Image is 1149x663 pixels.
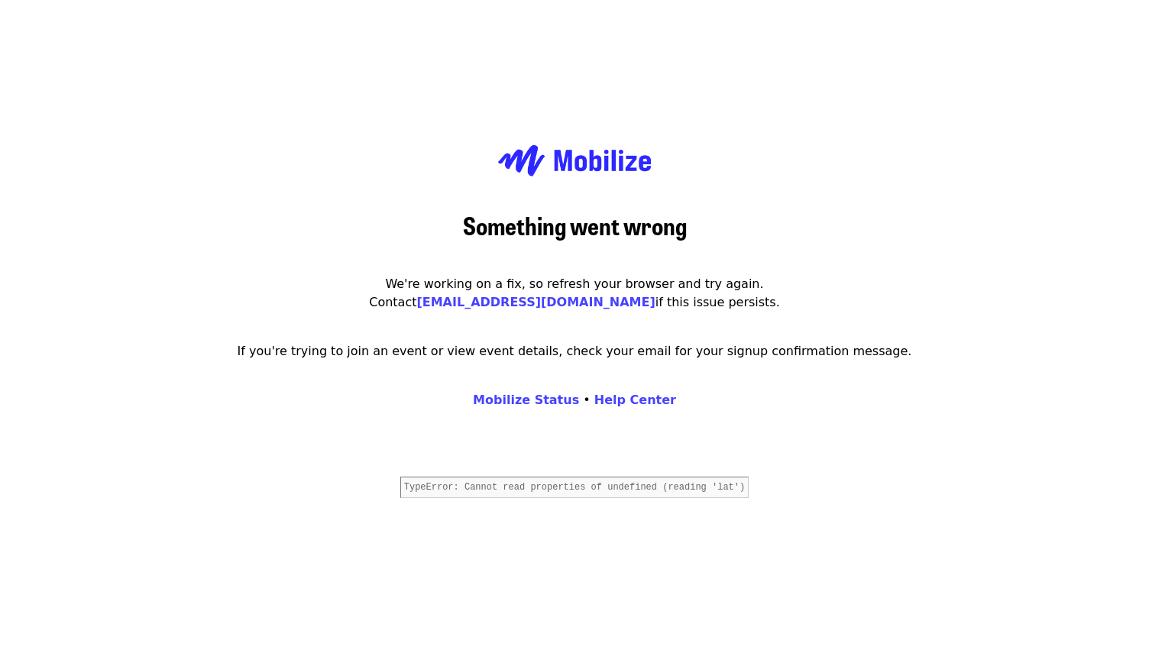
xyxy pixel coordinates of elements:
[498,128,651,193] img: logo
[400,477,749,498] pre: TypeError: Cannot read properties of undefined (reading 'lat')
[473,393,579,407] a: Mobilize Status
[594,393,676,407] a: Help Center
[385,277,763,291] span: We're working on a fix, so refresh your browser and try again.
[473,393,676,407] span: •
[369,295,780,309] span: Contact if this issue persists.
[463,207,687,243] span: Something went wrong
[416,295,655,309] a: [EMAIL_ADDRESS][DOMAIN_NAME]
[238,344,912,358] span: If you're trying to join an event or view event details, check your email for your signup confirm...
